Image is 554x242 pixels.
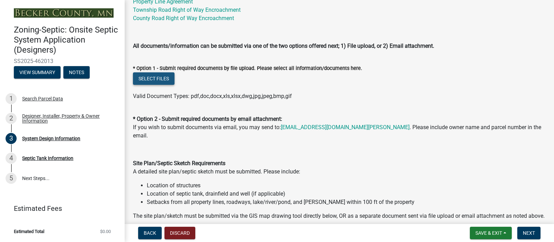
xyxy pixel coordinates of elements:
[6,133,17,144] div: 3
[14,229,44,234] span: Estimated Total
[133,72,175,85] button: Select files
[14,66,61,79] button: View Summary
[133,93,292,99] span: Valid Document Types: pdf,doc,docx,xls,xlsx,dwg,jpg,jpeg,bmp,gif
[63,66,90,79] button: Notes
[6,93,17,104] div: 1
[144,230,156,236] span: Back
[133,159,546,176] p: A detailed site plan/septic sketch must be submitted. Please include:
[22,114,114,123] div: Designer, Installer, Property & Owner Information
[147,190,546,198] li: Location of septic tank, drainfield and well (if applicable)
[6,153,17,164] div: 4
[133,66,362,71] label: * Option 1 - Submit required documents by file upload. Please select all information/documents here.
[133,43,434,49] strong: All documents/information can be submitted via one of the two options offered next; 1) File uploa...
[22,96,63,101] div: Search Parcel Data
[133,116,282,122] strong: * Option 2 - Submit required documents by email attachment:
[14,8,114,18] img: Becker County, Minnesota
[22,156,73,161] div: Septic Tank Information
[133,7,241,13] a: Township Road Right of Way Encroachment
[470,227,512,239] button: Save & Exit
[100,229,111,234] span: $0.00
[6,113,17,124] div: 2
[6,201,114,215] a: Estimated Fees
[133,107,546,140] p: If you wish to submit documents via email, you may send to: . Please include owner name and parce...
[133,160,225,167] strong: Site Plan/Septic Sketch Requirements
[517,227,540,239] button: Next
[22,136,80,141] div: System Design Information
[133,15,234,21] a: County Road Right of Way Encroachment
[475,230,502,236] span: Save & Exit
[164,227,195,239] button: Discard
[138,227,162,239] button: Back
[147,181,546,190] li: Location of structures
[14,25,119,55] h4: Zoning-Septic: Onsite Septic System Application (Designers)
[147,198,546,206] li: Setbacks from all property lines, roadways, lake/river/pond, and [PERSON_NAME] within 100 ft of t...
[133,212,546,220] p: The site plan/sketch must be submitted via the GIS map drawing tool directly below, OR as a separ...
[14,70,61,75] wm-modal-confirm: Summary
[14,58,111,64] span: SS2025-462013
[281,124,410,131] a: [EMAIL_ADDRESS][DOMAIN_NAME][PERSON_NAME]
[63,70,90,75] wm-modal-confirm: Notes
[6,173,17,184] div: 5
[523,230,535,236] span: Next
